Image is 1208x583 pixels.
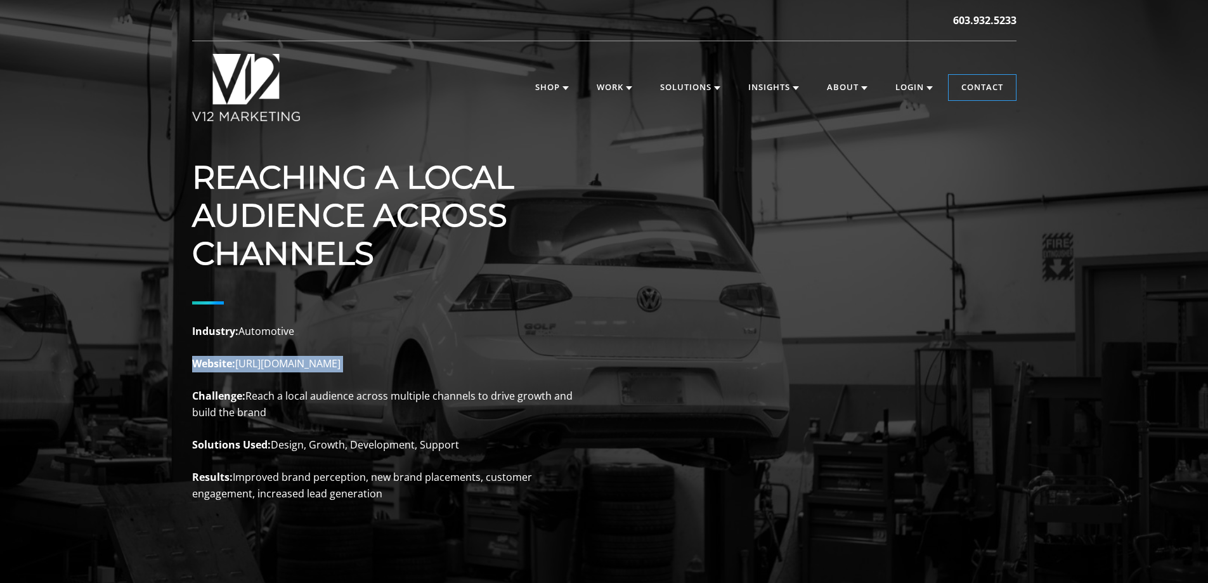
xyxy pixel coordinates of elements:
strong: Challenge: [192,389,245,403]
img: V12 MARKETING Logo New Hampshire Marketing Agency [192,54,301,121]
strong: Results: [192,470,233,484]
strong: Industry: [192,324,238,338]
a: Insights [736,75,812,100]
a: Solutions [647,75,733,100]
a: Contact [949,75,1016,100]
h1: REACHING A LOCAL AUDIENCE ACROSS CHANNELS [192,159,573,273]
strong: Website: [192,357,235,370]
iframe: Chat Widget [1145,522,1208,583]
a: About [814,75,880,100]
strong: Solutions Used: [192,438,271,452]
p: Automotive [URL][DOMAIN_NAME] Reach a local audience across multiple channels to drive growth and... [192,324,573,502]
a: 603.932.5233 [953,13,1016,28]
a: Login [883,75,945,100]
a: Work [584,75,645,100]
a: Shop [523,75,581,100]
